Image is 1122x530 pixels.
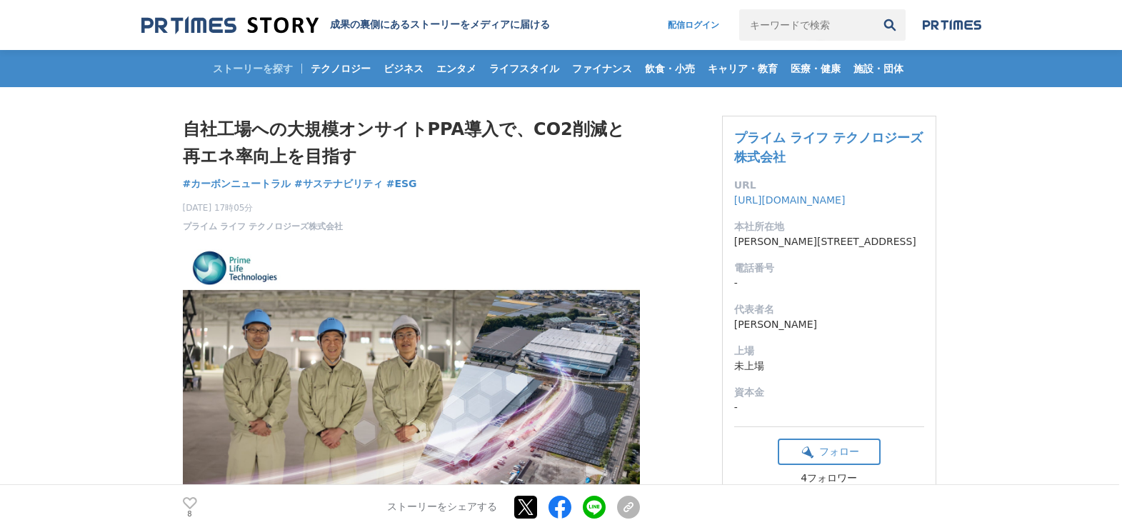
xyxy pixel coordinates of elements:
[785,50,846,87] a: 医療・健康
[294,177,383,190] span: #サステナビリティ
[734,219,924,234] dt: 本社所在地
[874,9,906,41] button: 検索
[183,244,640,501] img: thumbnail_4a4ef0c0-2f75-11ef-ba18-fbd2bcdfc59d.png
[431,50,482,87] a: エンタメ
[734,400,924,415] dd: -
[305,50,376,87] a: テクノロジー
[330,19,550,31] h2: 成果の裏側にあるストーリーをメディアに届ける
[378,62,429,75] span: ビジネス
[923,19,981,31] img: prtimes
[734,359,924,374] dd: 未上場
[639,62,701,75] span: 飲食・小売
[734,385,924,400] dt: 資本金
[183,116,640,171] h1: 自社工場への大規模オンサイトPPA導入で、CO2削減と再エネ率向上を目指す
[702,50,783,87] a: キャリア・教育
[739,9,874,41] input: キーワードで検索
[386,177,417,190] span: #ESG
[566,62,638,75] span: ファイナンス
[378,50,429,87] a: ビジネス
[848,50,909,87] a: 施設・団体
[566,50,638,87] a: ファイナンス
[734,276,924,291] dd: -
[183,176,291,191] a: #カーボンニュートラル
[141,16,550,35] a: 成果の裏側にあるストーリーをメディアに届ける 成果の裏側にあるストーリーをメディアに届ける
[734,302,924,317] dt: 代表者名
[183,220,343,233] a: プライム ライフ テクノロジーズ株式会社
[294,176,383,191] a: #サステナビリティ
[305,62,376,75] span: テクノロジー
[431,62,482,75] span: エンタメ
[702,62,783,75] span: キャリア・教育
[734,317,924,332] dd: [PERSON_NAME]
[785,62,846,75] span: 医療・健康
[183,201,343,214] span: [DATE] 17時05分
[183,511,197,518] p: 8
[653,9,733,41] a: 配信ログイン
[639,50,701,87] a: 飲食・小売
[387,501,497,514] p: ストーリーをシェアする
[141,16,319,35] img: 成果の裏側にあるストーリーをメディアに届ける
[778,472,881,485] div: 4フォロワー
[734,130,923,164] a: プライム ライフ テクノロジーズ株式会社
[848,62,909,75] span: 施設・団体
[778,439,881,465] button: フォロー
[386,176,417,191] a: #ESG
[734,234,924,249] dd: [PERSON_NAME][STREET_ADDRESS]
[734,344,924,359] dt: 上場
[734,261,924,276] dt: 電話番号
[484,62,565,75] span: ライフスタイル
[484,50,565,87] a: ライフスタイル
[734,194,846,206] a: [URL][DOMAIN_NAME]
[183,177,291,190] span: #カーボンニュートラル
[734,178,924,193] dt: URL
